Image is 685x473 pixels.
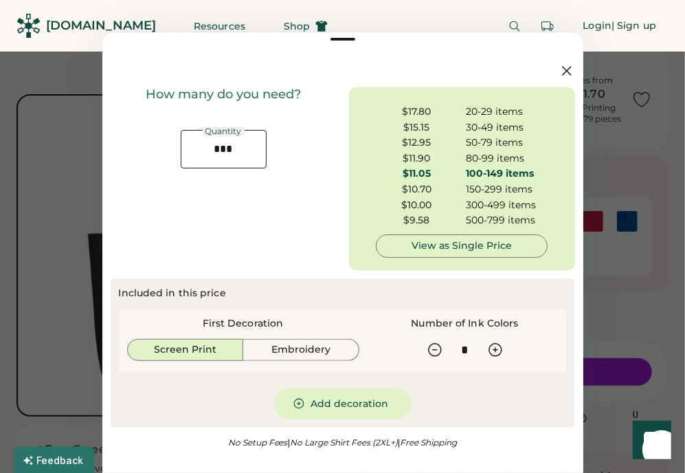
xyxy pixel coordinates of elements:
em: No Setup Fees [228,437,288,448]
button: Embroidery [243,339,359,361]
div: [DOMAIN_NAME] [46,17,156,34]
div: $10.70 [376,183,458,197]
div: Login [583,19,612,33]
button: Add decoration [274,388,412,419]
button: Resources [177,12,262,40]
em: No Large Shirt Fees (2XL+) [288,437,398,448]
div: How many do you need? [146,87,301,102]
div: | Sign up [611,19,656,33]
div: Number of Ink Colors [412,317,519,331]
iframe: Front Chat [620,411,679,470]
button: Search [501,12,528,40]
button: Retrieve an order [534,12,561,40]
div: $15.15 [376,121,458,135]
div: $10.00 [376,199,458,212]
div: $11.90 [376,152,458,166]
button: Screen Print [127,339,244,361]
div: 150-299 items [466,183,548,197]
div: Included in this price [119,287,226,300]
div: 80-99 items [466,152,548,166]
div: 100-149 items [466,167,548,181]
div: $11.05 [376,167,458,181]
div: 300-499 items [466,199,548,212]
button: Shop [267,12,344,40]
div: 20-29 items [466,105,548,119]
font: | [288,437,290,448]
font: | [398,437,400,448]
em: Free Shipping [398,437,457,448]
div: View as Single Price [388,239,536,253]
div: First Decoration [203,317,284,331]
div: 500-799 items [466,214,548,228]
div: Quantity [203,127,245,135]
div: $17.80 [376,105,458,119]
div: 50-79 items [466,136,548,150]
img: Rendered Logo - Screens [16,14,41,38]
div: 30-49 items [466,121,548,135]
div: $9.58 [376,214,458,228]
div: $12.95 [376,136,458,150]
span: Shop [284,21,310,31]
